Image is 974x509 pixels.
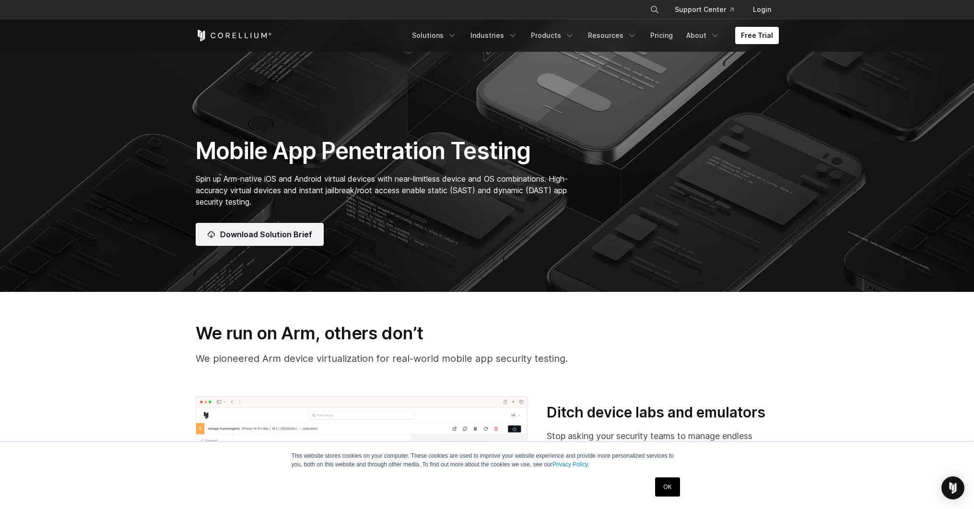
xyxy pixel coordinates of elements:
a: Download Solution Brief [196,223,324,246]
a: Free Trial [735,27,779,44]
a: Privacy Policy. [552,461,589,468]
p: Stop asking your security teams to manage endless physical device and OS combinations. [547,429,778,455]
a: Pricing [645,27,679,44]
div: Navigation Menu [406,27,779,44]
div: Open Intercom Messenger [941,476,964,499]
span: Download Solution Brief [220,229,312,240]
span: Spin up Arm-native iOS and Android virtual devices with near-limitless device and OS combinations... [196,174,568,207]
h3: We run on Arm, others don’t [196,323,779,344]
h1: Mobile App Penetration Testing [196,137,578,165]
a: Solutions [406,27,463,44]
p: We pioneered Arm device virtualization for real-world mobile app security testing. [196,351,779,366]
div: Navigation Menu [638,1,779,18]
a: Resources [582,27,643,44]
a: Login [745,1,779,18]
a: Industries [465,27,523,44]
a: Products [525,27,580,44]
a: Support Center [667,1,741,18]
button: Search [646,1,663,18]
a: OK [655,477,680,497]
a: Corellium Home [196,30,272,41]
a: About [681,27,726,44]
p: This website stores cookies on your computer. These cookies are used to improve your website expe... [292,451,683,469]
h3: Ditch device labs and emulators [547,404,778,422]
